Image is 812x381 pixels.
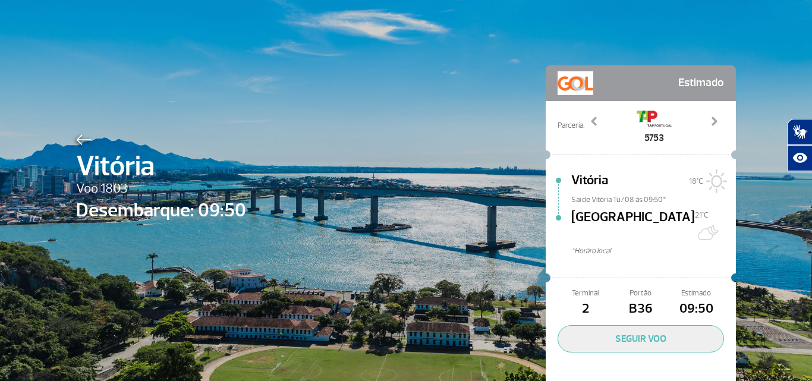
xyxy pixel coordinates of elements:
span: Sai de Vitória Tu/08 às 09:50* [571,194,736,203]
span: Vitória [76,145,246,188]
img: Muitas nuvens [695,221,719,244]
span: 09:50 [669,299,724,319]
img: Sol [703,169,727,193]
span: 2 [558,299,613,319]
span: B36 [613,299,668,319]
span: Vitória [571,171,608,194]
div: Plugin de acessibilidade da Hand Talk. [787,119,812,171]
button: SEGUIR VOO [558,325,724,352]
button: Abrir tradutor de língua de sinais. [787,119,812,145]
span: *Horáro local [571,245,736,257]
span: Terminal [558,288,613,299]
span: Voo 1803 [76,179,246,199]
span: Estimado [678,71,724,95]
span: 21°C [695,210,709,220]
span: [GEOGRAPHIC_DATA] [571,207,695,245]
span: 5753 [637,131,672,145]
span: Portão [613,288,668,299]
button: Abrir recursos assistivos. [787,145,812,171]
span: Desembarque: 09:50 [76,196,246,225]
span: Estimado [669,288,724,299]
span: Parceria: [558,120,584,131]
span: 18°C [689,177,703,186]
